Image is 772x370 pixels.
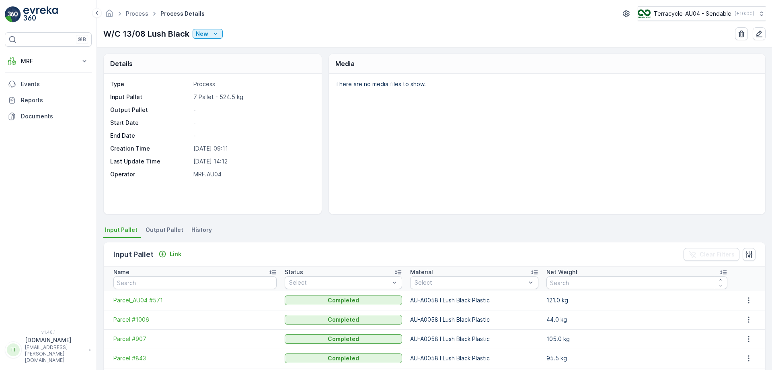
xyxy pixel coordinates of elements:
[170,250,181,258] p: Link
[406,329,543,349] td: AU-A0058 I Lush Black Plastic
[285,353,402,363] button: Completed
[542,310,731,329] td: 44.0 kg
[78,36,86,43] p: ⌘B
[5,108,92,124] a: Documents
[193,106,313,114] p: -
[113,249,154,260] p: Input Pallet
[542,329,731,349] td: 105.0 kg
[546,268,578,276] p: Net Weight
[113,296,277,304] a: Parcel_AU04 #571
[25,344,84,364] p: [EMAIL_ADDRESS][PERSON_NAME][DOMAIN_NAME]
[406,310,543,329] td: AU-A0058 I Lush Black Plastic
[110,59,133,68] p: Details
[103,28,189,40] p: W/C 13/08 Lush Black
[193,145,313,153] p: [DATE] 09:11
[110,145,190,153] p: Creation Time
[542,349,731,368] td: 95.5 kg
[638,6,766,21] button: Terracycle-AU04 - Sendable(+10:00)
[410,268,433,276] p: Material
[328,335,359,343] p: Completed
[113,316,277,324] a: Parcel #1006
[542,291,731,310] td: 121.0 kg
[5,92,92,108] a: Reports
[285,315,402,325] button: Completed
[285,334,402,344] button: Completed
[110,80,190,88] p: Type
[126,10,148,17] a: Process
[23,6,58,23] img: logo_light-DOdMpM7g.png
[113,268,129,276] p: Name
[113,335,277,343] a: Parcel #907
[110,157,190,165] p: Last Update Time
[328,296,359,304] p: Completed
[5,330,92,335] span: v 1.48.1
[105,226,138,234] span: Input Pallet
[654,10,731,18] p: Terracycle-AU04 - Sendable
[159,10,206,18] span: Process Details
[5,76,92,92] a: Events
[110,132,190,140] p: End Date
[5,336,92,364] button: TT[DOMAIN_NAME][EMAIL_ADDRESS][PERSON_NAME][DOMAIN_NAME]
[5,6,21,23] img: logo
[193,170,313,178] p: MRF.AU04
[285,268,303,276] p: Status
[406,291,543,310] td: AU-A0058 I Lush Black Plastic
[21,80,88,88] p: Events
[735,10,754,17] p: ( +10:00 )
[155,249,185,259] button: Link
[146,226,183,234] span: Output Pallet
[113,354,277,362] a: Parcel #843
[546,276,727,289] input: Search
[193,80,313,88] p: Process
[415,279,526,287] p: Select
[335,80,757,88] p: There are no media files to show.
[110,106,190,114] p: Output Pallet
[193,93,313,101] p: 7 Pallet - 524.5 kg
[191,226,212,234] span: History
[193,157,313,165] p: [DATE] 14:12
[105,12,114,19] a: Homepage
[328,316,359,324] p: Completed
[5,53,92,69] button: MRF
[110,93,190,101] p: Input Pallet
[21,112,88,120] p: Documents
[684,248,739,261] button: Clear Filters
[335,59,355,68] p: Media
[406,349,543,368] td: AU-A0058 I Lush Black Plastic
[289,279,390,287] p: Select
[196,30,208,38] p: New
[25,336,84,344] p: [DOMAIN_NAME]
[700,250,735,258] p: Clear Filters
[110,119,190,127] p: Start Date
[110,170,190,178] p: Operator
[193,119,313,127] p: -
[638,9,651,18] img: terracycle_logo.png
[7,343,20,356] div: TT
[21,96,88,104] p: Reports
[113,276,277,289] input: Search
[193,29,223,39] button: New
[328,354,359,362] p: Completed
[285,296,402,305] button: Completed
[193,132,313,140] p: -
[21,57,76,65] p: MRF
